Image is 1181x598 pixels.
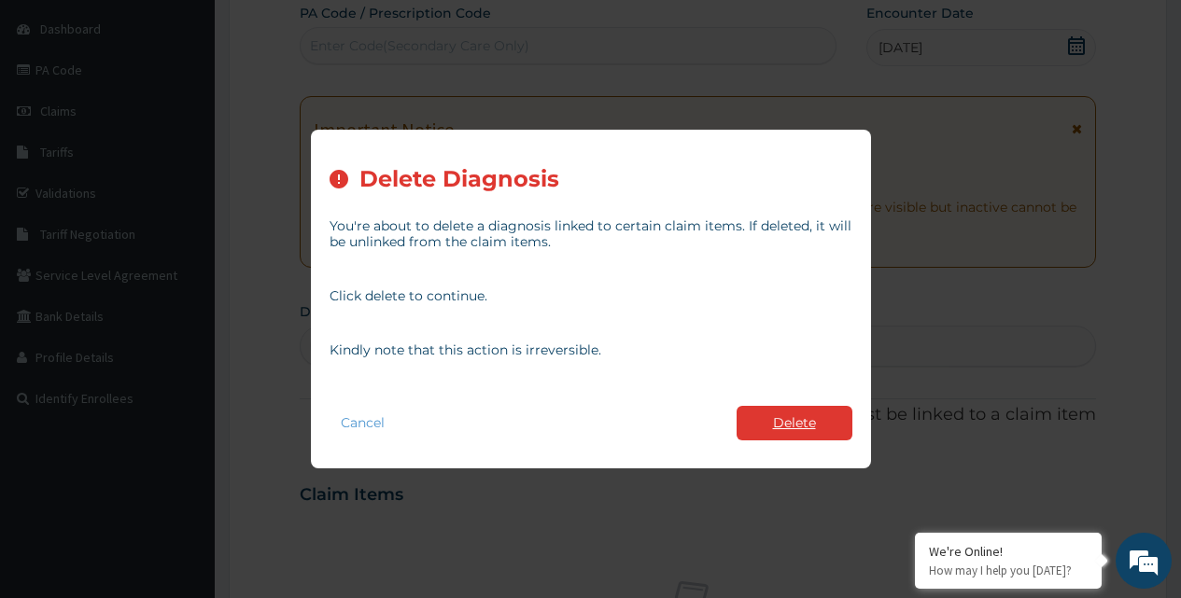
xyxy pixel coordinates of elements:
[330,342,852,358] p: Kindly note that this action is irreversible.
[330,288,852,304] p: Click delete to continue.
[35,93,76,140] img: d_794563401_company_1708531726252_794563401
[330,410,396,437] button: Cancel
[306,9,351,54] div: Minimize live chat window
[108,180,258,369] span: We're online!
[9,399,356,465] textarea: Type your message and hit 'Enter'
[929,543,1088,560] div: We're Online!
[359,167,559,192] h2: Delete Diagnosis
[929,563,1088,578] p: How may I help you today?
[737,406,852,440] button: Delete
[330,218,852,250] p: You're about to delete a diagnosis linked to certain claim items. If deleted, it will be unlinked...
[97,104,314,129] div: Chat with us now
